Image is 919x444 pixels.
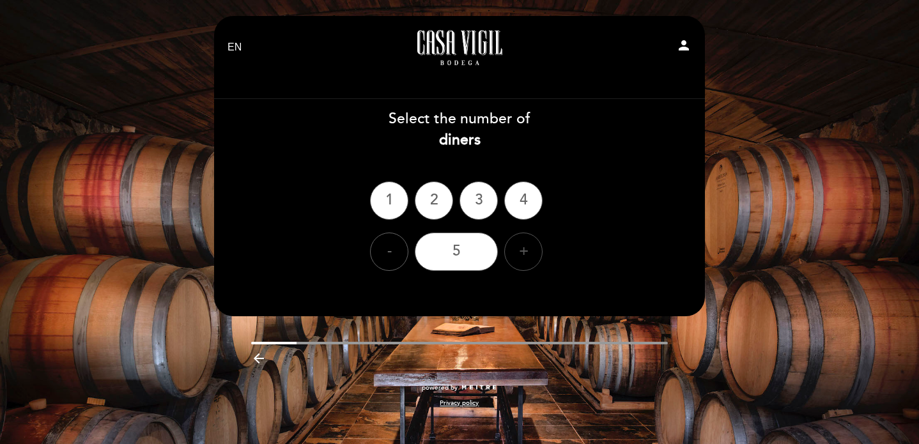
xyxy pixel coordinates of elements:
[676,38,691,53] i: person
[380,30,539,65] a: Casa Vigil - Restaurante
[370,233,408,271] div: -
[415,233,498,271] div: 5
[422,383,458,392] span: powered by
[459,181,498,220] div: 3
[461,385,497,391] img: MEITRE
[415,181,453,220] div: 2
[439,131,481,149] b: diners
[370,181,408,220] div: 1
[504,181,543,220] div: 4
[251,351,266,366] i: arrow_backward
[676,38,691,57] button: person
[440,399,479,408] a: Privacy policy
[213,109,706,151] div: Select the number of
[504,233,543,271] div: +
[422,383,497,392] a: powered by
